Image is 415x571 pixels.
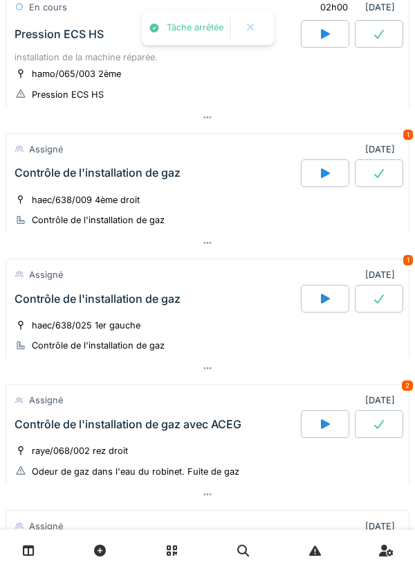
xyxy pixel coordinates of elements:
div: 1 [403,255,413,265]
div: Contrôle de l'installation de gaz [32,213,165,227]
div: Tâche arrêtée [167,22,223,34]
div: Pression ECS HS [15,28,104,41]
div: [DATE] [365,520,400,533]
div: Odeur de gaz dans l'eau du robinet. Fuite de gaz [32,465,239,478]
div: 1 [403,130,413,140]
div: 02h00 [320,1,348,14]
div: [DATE] [365,143,400,156]
div: Assigné [29,268,63,281]
div: En cours [29,1,67,14]
div: Contrôle de l'installation de gaz [15,166,181,179]
div: Contrôle de l'installation de gaz [32,339,165,352]
div: installation de la machine réparée. [15,51,400,64]
div: Contrôle de l'installation de gaz avec ACEG [15,418,241,431]
div: Assigné [29,143,63,156]
div: haec/638/025 1er gauche [32,319,140,332]
div: [DATE] [365,268,400,281]
div: Pression ECS HS [32,88,104,101]
div: hamo/065/003 2ème [32,67,121,80]
div: raye/068/002 rez droit [32,444,128,457]
div: haec/638/009 4ème droit [32,193,140,207]
div: Assigné [29,520,63,533]
div: [DATE] [365,394,400,407]
div: 2 [402,380,413,391]
div: Contrôle de l'installation de gaz [15,292,181,306]
div: Assigné [29,394,63,407]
